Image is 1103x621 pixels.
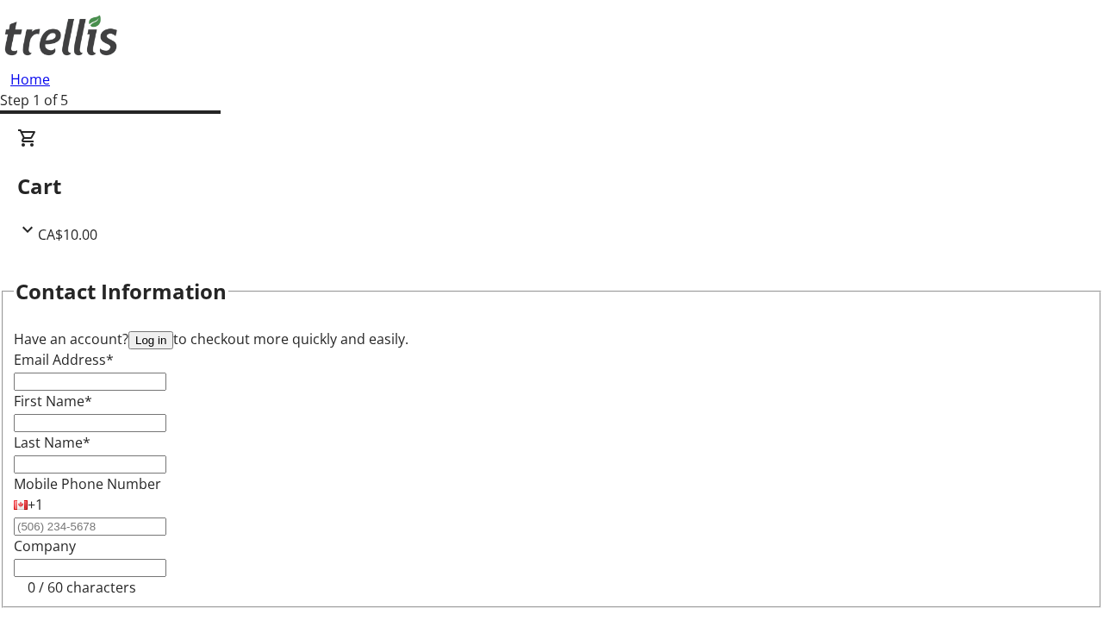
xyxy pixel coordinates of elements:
label: Company [14,536,76,555]
label: First Name* [14,392,92,411]
tr-character-limit: 0 / 60 characters [28,578,136,597]
div: CartCA$10.00 [17,128,1086,245]
label: Email Address* [14,350,114,369]
div: Have an account? to checkout more quickly and easily. [14,329,1089,349]
span: CA$10.00 [38,225,97,244]
label: Last Name* [14,433,90,452]
label: Mobile Phone Number [14,474,161,493]
input: (506) 234-5678 [14,517,166,536]
h2: Contact Information [16,276,227,307]
h2: Cart [17,171,1086,202]
button: Log in [128,331,173,349]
